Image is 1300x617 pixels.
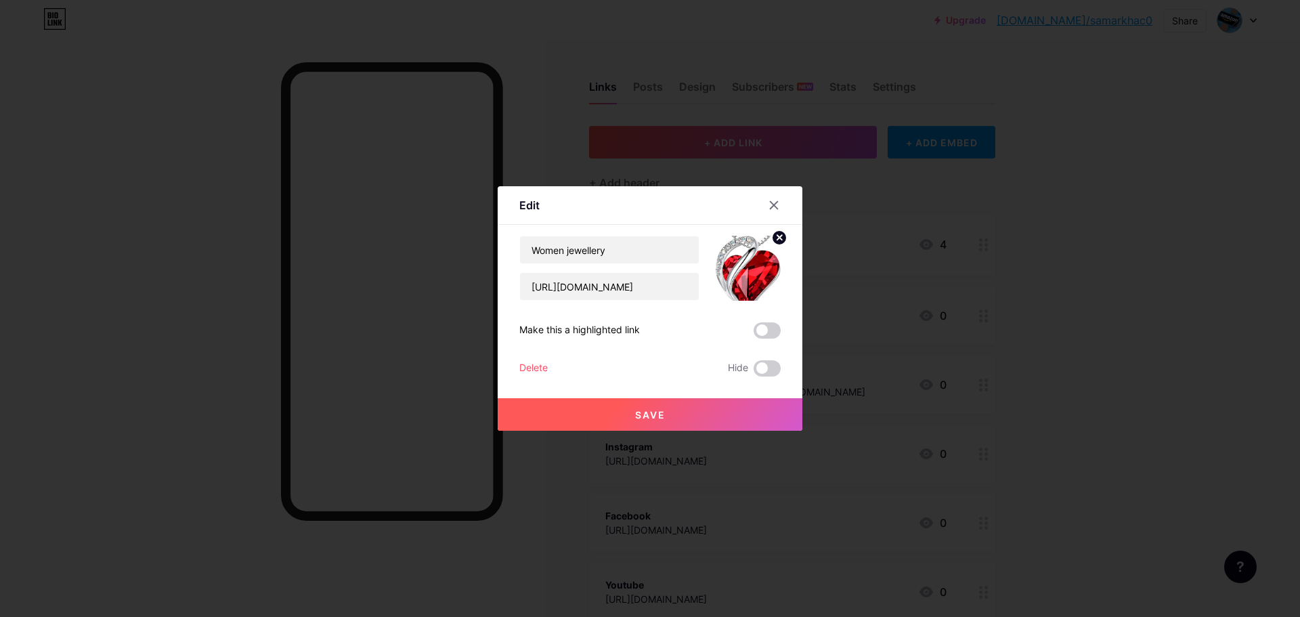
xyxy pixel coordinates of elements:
[519,322,640,339] div: Make this a highlighted link
[728,360,748,377] span: Hide
[716,236,781,301] img: link_thumbnail
[519,360,548,377] div: Delete
[635,409,666,421] span: Save
[520,236,699,263] input: Title
[520,273,699,300] input: URL
[519,197,540,213] div: Edit
[498,398,802,431] button: Save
